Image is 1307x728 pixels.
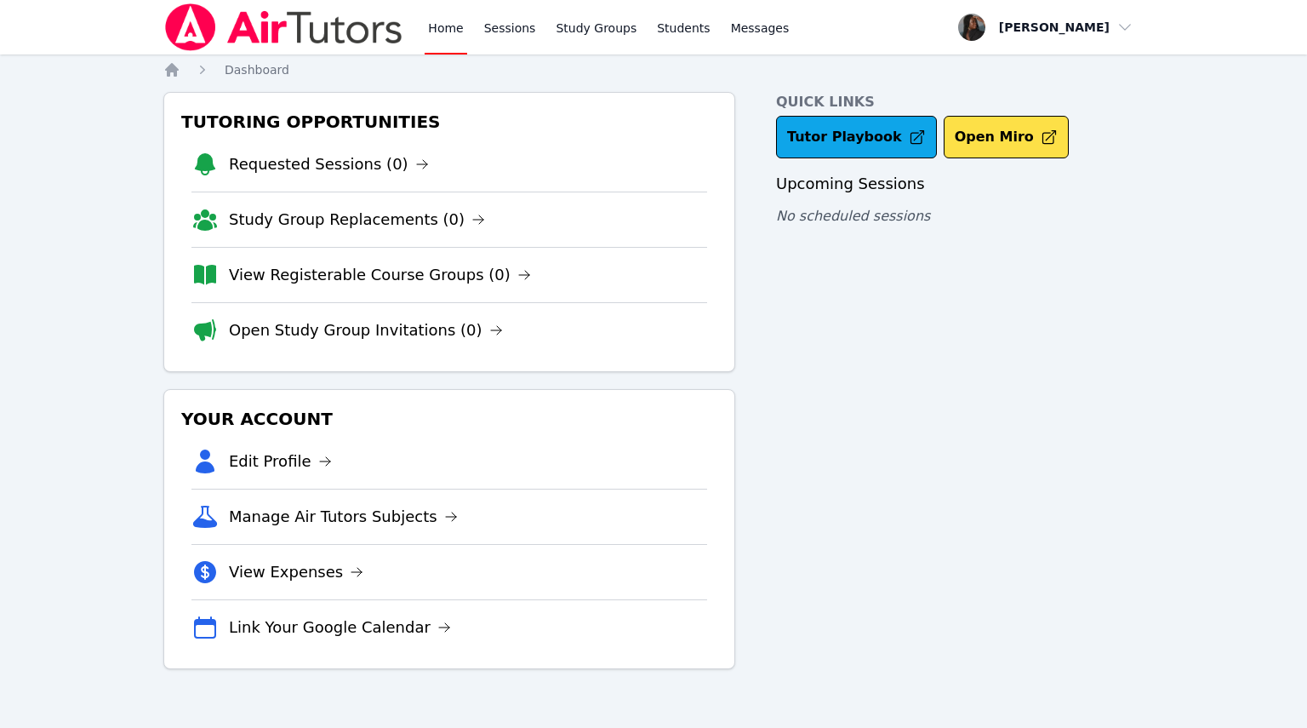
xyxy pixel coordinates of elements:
[731,20,790,37] span: Messages
[178,404,721,434] h3: Your Account
[776,208,930,224] span: No scheduled sessions
[178,106,721,137] h3: Tutoring Opportunities
[944,116,1069,158] button: Open Miro
[225,61,289,78] a: Dashboard
[229,616,451,639] a: Link Your Google Calendar
[229,450,332,473] a: Edit Profile
[163,3,404,51] img: Air Tutors
[776,172,1144,196] h3: Upcoming Sessions
[229,263,531,287] a: View Registerable Course Groups (0)
[163,61,1144,78] nav: Breadcrumb
[229,318,503,342] a: Open Study Group Invitations (0)
[229,560,363,584] a: View Expenses
[229,152,429,176] a: Requested Sessions (0)
[229,505,458,529] a: Manage Air Tutors Subjects
[229,208,485,232] a: Study Group Replacements (0)
[776,92,1144,112] h4: Quick Links
[225,63,289,77] span: Dashboard
[776,116,937,158] a: Tutor Playbook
